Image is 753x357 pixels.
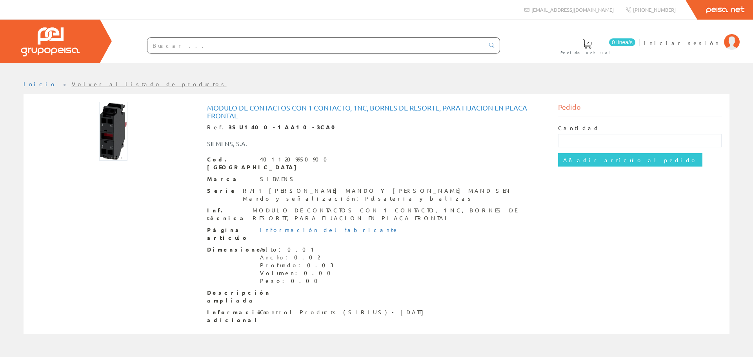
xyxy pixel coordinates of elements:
[558,153,702,167] input: Añadir artículo al pedido
[207,187,237,195] span: Serie
[633,6,676,13] span: [PHONE_NUMBER]
[260,277,335,285] div: Peso: 0.00
[207,156,254,171] span: Cod. [GEOGRAPHIC_DATA]
[531,6,614,13] span: [EMAIL_ADDRESS][DOMAIN_NAME]
[207,207,247,222] span: Inf. técnica
[207,226,254,242] span: Página artículo
[260,254,335,261] div: Ancho: 0.02
[201,139,406,148] div: SIEMENS, S.A.
[147,38,484,53] input: Buscar ...
[560,49,614,56] span: Pedido actual
[558,124,600,132] label: Cantidad
[207,104,546,120] h1: MODULO DE CONTACTOS CON 1 CONTACTO, 1NC, BORNES DE RESORTE, PARA FIJACION EN PLACA FRONTAL
[229,123,340,130] strong: 3SU1400-1AA10-3CA0
[260,261,335,269] div: Profundo: 0.03
[260,156,332,163] div: 4011209950900
[253,207,546,222] div: MODULO DE CONTACTOS CON 1 CONTACTO, 1NC, BORNES DE RESORTE, PARA FIJACION EN PLACA FRONTAL
[558,102,722,116] div: Pedido
[243,187,546,203] div: R711-[PERSON_NAME] MANDO Y [PERSON_NAME]-MAND-SEN - Mando y señalización: Pulsateria y balizas
[260,175,297,183] div: SIEMENS
[260,269,335,277] div: Volumen: 0.00
[207,246,254,254] span: Dimensiones
[644,39,720,47] span: Iniciar sesión
[21,27,80,56] img: Grupo Peisa
[609,38,635,46] span: 0 línea/s
[99,102,127,161] img: Foto artículo MODULO DE CONTACTOS CON 1 CONTACTO, 1NC, BORNES DE RESORTE, PARA FIJACION EN PLACA ...
[260,226,399,233] a: Información del fabricante
[644,33,740,40] a: Iniciar sesión
[207,123,546,131] div: Ref.
[260,246,335,254] div: Alto: 0.01
[72,80,227,87] a: Volver al listado de productos
[207,289,254,304] span: Descripción ampliada
[260,308,427,316] div: Control Products (SIRIUS) - [DATE]
[24,80,57,87] a: Inicio
[207,308,254,324] span: Información adicional
[207,175,254,183] span: Marca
